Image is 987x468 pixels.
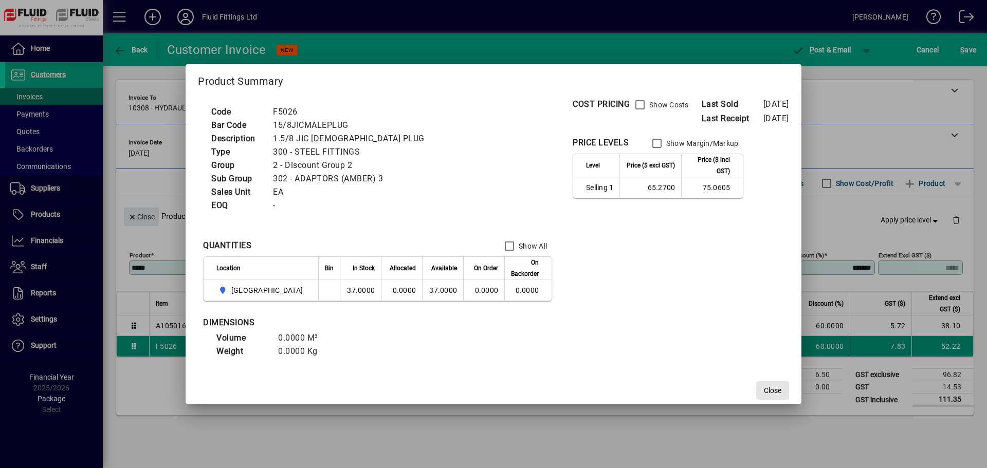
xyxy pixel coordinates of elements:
td: Group [206,159,268,172]
td: Sub Group [206,172,268,185]
label: Show Margin/Markup [664,138,739,148]
td: - [268,199,437,212]
span: Selling 1 [586,182,613,193]
div: PRICE LEVELS [573,137,629,149]
td: 0.0000 [504,280,552,301]
span: Available [431,263,457,274]
td: F5026 [268,105,437,119]
span: Last Sold [702,98,763,110]
td: Bar Code [206,119,268,132]
div: COST PRICING [573,98,630,110]
label: Show Costs [647,100,689,110]
td: 0.0000 M³ [273,331,335,345]
span: Close [764,385,781,396]
td: EA [268,185,437,199]
td: 300 - STEEL FITTINGS [268,145,437,159]
div: QUANTITIES [203,239,251,252]
span: [DATE] [763,114,789,123]
td: 37.0000 [422,280,463,301]
td: Code [206,105,268,119]
td: 0.0000 [381,280,422,301]
span: [DATE] [763,99,789,109]
td: 37.0000 [340,280,381,301]
td: 15/8JICMALEPLUG [268,119,437,132]
span: Level [586,160,600,171]
td: 2 - Discount Group 2 [268,159,437,172]
span: Allocated [390,263,416,274]
div: DIMENSIONS [203,316,460,329]
td: 65.2700 [619,177,681,198]
td: Volume [211,331,273,345]
td: 302 - ADAPTORS (AMBER) 3 [268,172,437,185]
span: Last Receipt [702,113,763,125]
span: On Backorder [511,257,539,279]
span: 0.0000 [475,286,499,294]
span: In Stock [353,263,375,274]
td: EOQ [206,199,268,212]
td: Sales Unit [206,185,268,199]
label: Show All [517,241,547,251]
td: Description [206,132,268,145]
span: Price ($ incl GST) [688,154,730,177]
span: [GEOGRAPHIC_DATA] [231,285,303,295]
span: Bin [325,263,334,274]
span: Price ($ excl GST) [627,160,675,171]
td: 0.0000 Kg [273,345,335,358]
button: Close [756,381,789,400]
td: 1.5/8 JIC [DEMOGRAPHIC_DATA] PLUG [268,132,437,145]
span: Location [216,263,241,274]
td: 75.0605 [681,177,743,198]
td: Type [206,145,268,159]
td: Weight [211,345,273,358]
h2: Product Summary [186,64,801,94]
span: On Order [474,263,498,274]
span: AUCKLAND [216,284,307,296]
